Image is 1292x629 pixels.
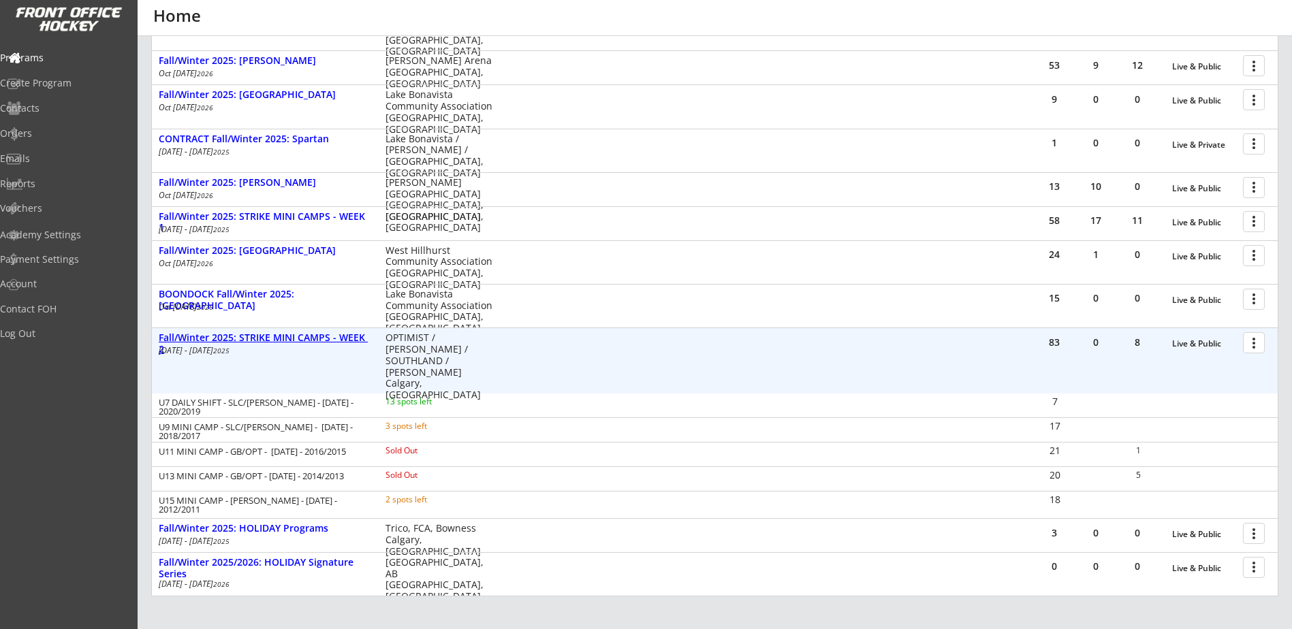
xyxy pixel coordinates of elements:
button: more_vert [1243,245,1265,266]
div: [PERSON_NAME] Arena [GEOGRAPHIC_DATA], [GEOGRAPHIC_DATA] [385,55,492,89]
div: 2 spots left [385,496,473,504]
em: 2026 [197,191,213,200]
div: 0 [1117,138,1158,148]
div: West Hillhurst Community Association [GEOGRAPHIC_DATA], [GEOGRAPHIC_DATA] [385,245,492,291]
div: 15 [1034,293,1075,303]
div: [DATE] - [DATE] [159,346,367,355]
div: 9 [1075,61,1116,70]
div: 0 [1117,250,1158,259]
div: Live & Public [1172,252,1236,261]
button: more_vert [1243,55,1265,76]
div: 18 [1035,495,1075,504]
button: more_vert [1243,523,1265,544]
div: 0 [1117,95,1158,104]
button: more_vert [1243,89,1265,110]
em: 2026 [213,579,230,589]
div: 11 [1117,216,1158,225]
div: 1 [1034,138,1075,148]
div: Lake Bonavista / [PERSON_NAME] / [GEOGRAPHIC_DATA], [GEOGRAPHIC_DATA] [385,133,492,179]
div: 13 spots left [385,398,473,406]
button: more_vert [1243,289,1265,310]
div: Oct [DATE] [159,259,367,268]
div: Lake Bonavista Community Association [GEOGRAPHIC_DATA], [GEOGRAPHIC_DATA] [385,289,492,334]
div: 0 [1075,528,1116,538]
div: Oct [DATE] [159,303,367,311]
div: 10 [1075,182,1116,191]
div: BOONDOCK Fall/Winter 2025: [GEOGRAPHIC_DATA] [159,289,371,312]
div: Fall/Winter 2025: HOLIDAY Programs [159,523,371,534]
button: more_vert [1243,211,1265,232]
div: 0 [1075,138,1116,148]
div: U7 DAILY SHIFT - SLC/[PERSON_NAME] - [DATE] - 2020/2019 [159,398,367,416]
em: 2025 [213,225,230,234]
div: Live & Public [1172,339,1236,349]
div: Live & Public [1172,184,1236,193]
div: 24 [1034,250,1075,259]
div: 0 [1075,95,1116,104]
div: Fall/Winter 2025: [PERSON_NAME] [159,55,371,67]
button: more_vert [1243,557,1265,578]
em: 2026 [197,103,213,112]
div: [DATE] - [DATE] [159,148,367,156]
div: U11 MINI CAMP - GB/OPT - [DATE] - 2016/2015 [159,447,367,456]
div: Fall/Winter 2025/2026: HOLIDAY Signature Series [159,557,371,580]
button: more_vert [1243,177,1265,198]
div: 0 [1117,182,1158,191]
div: Oct [DATE] [159,103,367,112]
div: [DATE] - [DATE] [159,537,367,545]
div: Fall/Winter 2025: STRIKE MINI CAMPS - WEEK 1 [159,211,371,234]
div: U15 MINI CAMP - [PERSON_NAME] - [DATE] - 2012/2011 [159,496,367,514]
div: U9 MINI CAMP - SLC/[PERSON_NAME] - [DATE] - 2018/2017 [159,423,367,440]
div: Live & Public [1172,96,1236,106]
div: 0 [1117,562,1158,571]
div: Sold Out [385,447,473,455]
div: OPTIMIST / [PERSON_NAME] / SOUTHLAND / [PERSON_NAME] Calgary, [GEOGRAPHIC_DATA] [385,332,492,401]
div: Lake Bonavista Community Association [GEOGRAPHIC_DATA], [GEOGRAPHIC_DATA] [385,89,492,135]
div: Oct [DATE] [159,191,367,199]
div: U13 MINI CAMP - GB/OPT - [DATE] - 2014/2013 [159,472,367,481]
em: 2025 [213,346,230,355]
div: Live & Public [1172,295,1236,305]
div: 0 [1034,562,1075,571]
em: 2025 [213,147,230,157]
div: Sold Out [385,471,473,479]
div: [GEOGRAPHIC_DATA], AB [GEOGRAPHIC_DATA], [GEOGRAPHIC_DATA] [385,557,492,602]
div: 17 [1035,421,1075,431]
em: 2026 [197,302,213,312]
div: 83 [1034,338,1075,347]
div: 1 [1118,447,1159,455]
div: 53 [1034,61,1075,70]
div: [PERSON_NAME][GEOGRAPHIC_DATA] [GEOGRAPHIC_DATA], [GEOGRAPHIC_DATA] [385,177,492,223]
div: 0 [1075,562,1116,571]
div: [GEOGRAPHIC_DATA], [GEOGRAPHIC_DATA] [385,211,492,234]
div: Fall/Winter 2025: [GEOGRAPHIC_DATA] [159,245,371,257]
div: Live & Public [1172,564,1236,573]
div: 0 [1075,293,1116,303]
div: Live & Private [1172,140,1236,150]
div: Live & Public [1172,530,1236,539]
div: Live & Public [1172,218,1236,227]
button: more_vert [1243,133,1265,155]
div: 0 [1117,293,1158,303]
em: 2026 [197,259,213,268]
div: 0 [1075,338,1116,347]
div: 58 [1034,216,1075,225]
button: more_vert [1243,332,1265,353]
div: 9 [1034,95,1075,104]
div: CONTRACT Fall/Winter 2025: Spartan [159,133,371,145]
div: 5 [1118,471,1159,479]
div: 8 [1117,338,1158,347]
div: 3 spots left [385,422,473,430]
div: Trico, FCA, Bowness Calgary, [GEOGRAPHIC_DATA] [385,523,492,557]
em: 2026 [197,69,213,78]
div: 21 [1035,446,1075,455]
div: Live & Public [1172,62,1236,71]
div: Oct [DATE] [159,69,367,78]
div: 0 [1117,528,1158,538]
div: 17 [1075,216,1116,225]
div: 7 [1035,397,1075,406]
div: 13 [1034,182,1075,191]
div: 12 [1117,61,1158,70]
div: Fall/Winter 2025: STRIKE MINI CAMPS - WEEK 2 [159,332,371,355]
div: 1 [1075,250,1116,259]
